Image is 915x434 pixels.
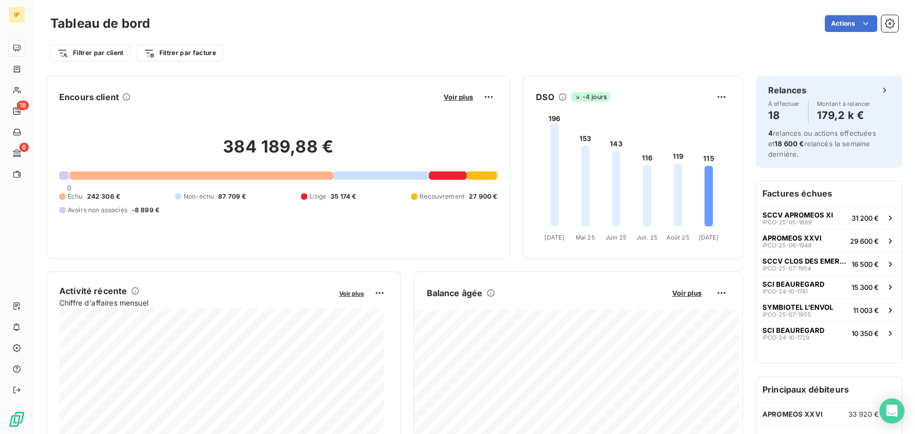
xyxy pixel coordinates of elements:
[768,129,876,158] span: relances ou actions effectuées et relancés la semaine dernière.
[762,311,811,318] span: IPCO-25-07-1955
[762,242,812,248] span: IPCO-25-06-1948
[218,192,246,201] span: 87 709 €
[762,280,824,288] span: SCI BEAUREGARD
[309,192,326,201] span: Litige
[762,234,822,242] span: APROMEOS XXVI
[852,329,879,338] span: 10 350 €
[666,234,690,241] tspan: Août 25
[330,192,356,201] span: 35 174 €
[774,139,804,148] span: 18 600 €
[427,287,483,299] h6: Balance âgée
[852,214,879,222] span: 31 200 €
[756,321,902,344] button: SCI BEAUREGARDIPCO-24-10-172910 350 €
[59,297,332,308] span: Chiffre d'affaires mensuel
[817,107,870,124] h4: 179,2 k €
[762,257,847,265] span: SCCV CLOS DES EMERAUDES
[853,306,879,314] span: 11 003 €
[756,181,902,206] h6: Factures échues
[606,234,627,241] tspan: Juin 25
[576,234,595,241] tspan: Mai 25
[756,252,902,275] button: SCCV CLOS DES EMERAUDESIPCO-25-07-195416 500 €
[17,101,29,110] span: 18
[768,84,806,96] h6: Relances
[68,192,83,201] span: Échu
[825,15,877,32] button: Actions
[699,234,719,241] tspan: [DATE]
[817,101,870,107] span: Montant à relancer
[848,410,879,418] span: 33 920 €
[339,290,364,297] span: Voir plus
[440,92,476,102] button: Voir plus
[762,219,812,225] span: IPCO-25-05-1889
[50,14,150,33] h3: Tableau de bord
[469,192,497,201] span: 27 900 €
[756,229,902,252] button: APROMEOS XXVIIPCO-25-06-194829 600 €
[756,298,902,321] button: SYMBIOTEL L'ENVOLIPCO-25-07-195511 003 €
[637,234,658,241] tspan: Juil. 25
[852,283,879,291] span: 15 300 €
[8,6,25,23] div: IP
[762,410,823,418] span: APROMEOS XXVI
[132,205,159,215] span: -8 899 €
[852,260,879,268] span: 16 500 €
[444,93,473,101] span: Voir plus
[672,289,702,297] span: Voir plus
[68,205,127,215] span: Avoirs non associés
[768,129,773,137] span: 4
[669,288,705,298] button: Voir plus
[545,234,565,241] tspan: [DATE]
[419,192,465,201] span: Recouvrement
[756,206,902,229] button: SCCV APROMEOS XIIPCO-25-05-188931 200 €
[850,237,879,245] span: 29 600 €
[184,192,214,201] span: Non-échu
[762,334,810,341] span: IPCO-24-10-1729
[67,183,71,192] span: 0
[87,192,120,201] span: 242 306 €
[536,91,554,103] h6: DSO
[50,45,131,61] button: Filtrer par client
[756,377,902,402] h6: Principaux débiteurs
[762,265,811,272] span: IPCO-25-07-1954
[59,91,119,103] h6: Encours client
[19,143,29,152] span: 6
[336,288,367,298] button: Voir plus
[768,107,800,124] h4: 18
[762,211,833,219] span: SCCV APROMEOS XI
[137,45,223,61] button: Filtrer par facture
[59,285,127,297] h6: Activité récente
[571,92,610,102] span: -4 jours
[762,288,808,295] span: IPCO-24-10-1741
[59,136,497,168] h2: 384 189,88 €
[8,411,25,428] img: Logo LeanPay
[756,275,902,298] button: SCI BEAUREGARDIPCO-24-10-174115 300 €
[879,398,905,424] div: Open Intercom Messenger
[762,326,824,334] span: SCI BEAUREGARD
[762,303,833,311] span: SYMBIOTEL L'ENVOL
[768,101,800,107] span: À effectuer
